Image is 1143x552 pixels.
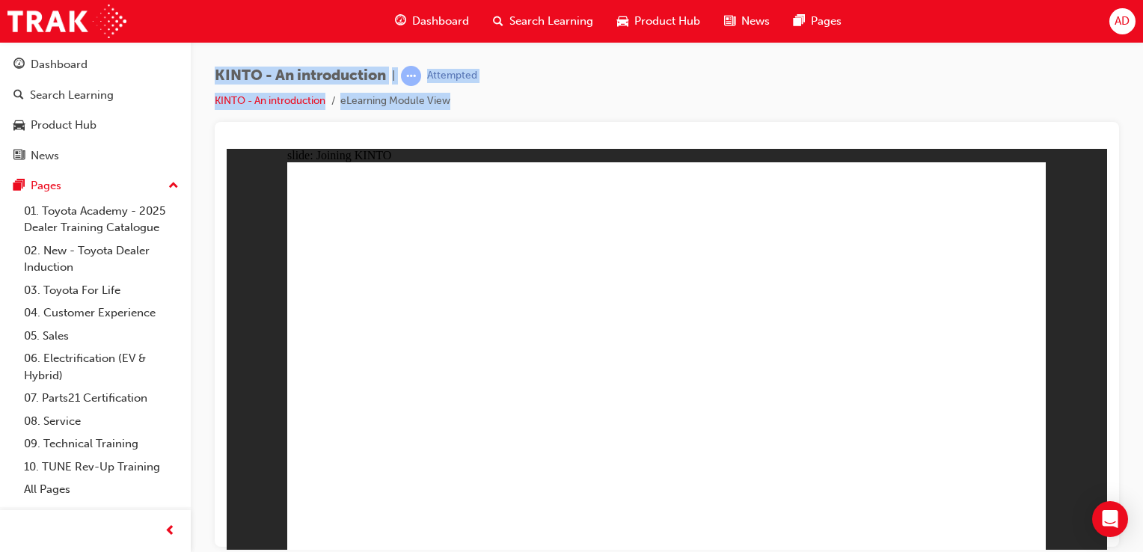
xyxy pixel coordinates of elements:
div: Dashboard [31,56,88,73]
a: KINTO - An introduction [215,94,325,107]
div: Search Learning [30,87,114,104]
a: 07. Parts21 Certification [18,387,185,410]
span: Product Hub [634,13,700,30]
div: Attempted [427,69,477,83]
a: All Pages [18,478,185,501]
button: Pages [6,172,185,200]
a: search-iconSearch Learning [481,6,605,37]
a: pages-iconPages [782,6,854,37]
a: 02. New - Toyota Dealer Induction [18,239,185,279]
span: search-icon [13,89,24,102]
span: news-icon [13,150,25,163]
span: guage-icon [13,58,25,72]
span: pages-icon [13,180,25,193]
span: | [392,67,395,85]
span: News [741,13,770,30]
button: AD [1109,8,1136,34]
div: News [31,147,59,165]
a: 10. TUNE Rev-Up Training [18,456,185,479]
div: Product Hub [31,117,96,134]
button: DashboardSearch LearningProduct HubNews [6,48,185,172]
img: Trak [7,4,126,38]
a: Search Learning [6,82,185,109]
a: guage-iconDashboard [383,6,481,37]
span: guage-icon [395,12,406,31]
a: 04. Customer Experience [18,301,185,325]
span: Search Learning [509,13,593,30]
a: Dashboard [6,51,185,79]
span: AD [1115,13,1130,30]
div: Open Intercom Messenger [1092,501,1128,537]
span: search-icon [493,12,503,31]
span: Pages [811,13,842,30]
a: 06. Electrification (EV & Hybrid) [18,347,185,387]
span: pages-icon [794,12,805,31]
div: Pages [31,177,61,194]
a: news-iconNews [712,6,782,37]
a: 08. Service [18,410,185,433]
span: learningRecordVerb_ATTEMPT-icon [401,66,421,86]
a: 09. Technical Training [18,432,185,456]
span: KINTO - An introduction [215,67,386,85]
span: car-icon [617,12,628,31]
span: Dashboard [412,13,469,30]
a: 05. Sales [18,325,185,348]
li: eLearning Module View [340,93,450,110]
span: car-icon [13,119,25,132]
span: up-icon [168,177,179,196]
a: car-iconProduct Hub [605,6,712,37]
span: prev-icon [165,522,176,541]
a: 01. Toyota Academy - 2025 Dealer Training Catalogue [18,200,185,239]
a: Product Hub [6,111,185,139]
a: 03. Toyota For Life [18,279,185,302]
a: News [6,142,185,170]
span: news-icon [724,12,735,31]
